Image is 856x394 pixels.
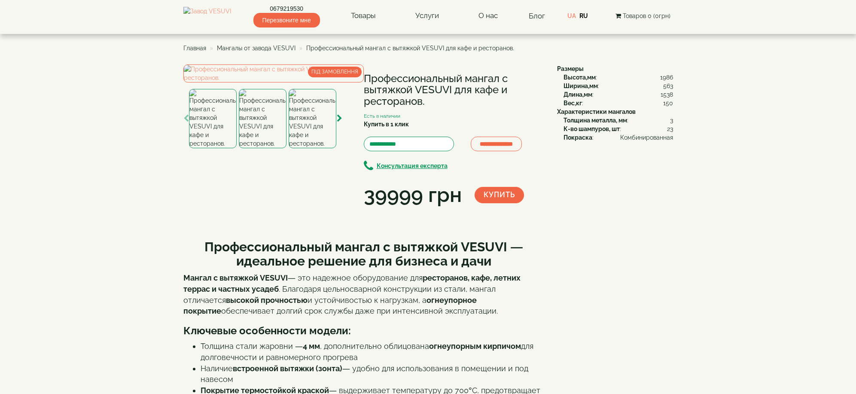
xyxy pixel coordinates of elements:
[613,11,673,21] button: Товаров 0 (0грн)
[667,125,673,133] span: 23
[308,67,362,77] span: ПІД ЗАМОВЛЕННЯ
[342,6,384,26] a: Товары
[564,82,598,89] b: Ширина,мм
[564,125,620,132] b: К-во шампуров, шт
[623,12,670,19] span: Товаров 0 (0грн)
[670,116,673,125] span: 3
[233,364,342,373] strong: встроенной вытяжки (зонта)
[564,99,673,107] div: :
[253,13,320,27] span: Перезвоните мне
[377,162,448,169] b: Консультация експерта
[564,91,592,98] b: Длина,мм
[564,125,673,133] div: :
[183,45,206,52] a: Главная
[564,133,673,142] div: :
[564,100,582,107] b: Вес,кг
[661,90,673,99] span: 1538
[470,6,506,26] a: О нас
[364,73,544,107] h1: Профессиональный мангал с вытяжкой VESUVI для кафе и ресторанов.
[253,4,320,13] a: 0679219530
[564,82,673,90] div: :
[475,187,524,203] button: Купить
[306,45,514,52] span: Профессиональный мангал с вытяжкой VESUVI для кафе и ресторанов.
[564,116,673,125] div: :
[663,82,673,90] span: 563
[564,134,592,141] b: Покраска
[183,273,521,293] strong: ресторанов, кафе, летних террас и частных усадеб
[620,133,673,142] span: Комбинированная
[201,341,544,363] li: Толщина стали жаровни — , дополнительно облицована для долговечности и равномерного прогрева
[564,90,673,99] div: :
[529,12,545,20] a: Блог
[663,99,673,107] span: 150
[183,273,288,282] strong: Мангал с вытяжкой VESUVI
[564,74,596,81] b: Высота,мм
[217,45,295,52] a: Мангалы от завода VESUVI
[303,342,320,351] strong: 4 мм
[579,12,588,19] a: RU
[364,180,462,210] div: 39999 грн
[189,89,237,148] img: Профессиональный мангал с вытяжкой VESUVI для кафе и ресторанов.
[183,7,231,25] img: Завод VESUVI
[183,272,544,317] p: — это надежное оборудование для . Благодаря цельносварной конструкции из стали, мангал отличается...
[564,117,627,124] b: Толщина металла, мм
[289,89,336,148] img: Профессиональный мангал с вытяжкой VESUVI для кафе и ресторанов.
[364,113,400,119] small: Есть в наличии
[557,108,636,115] b: Характеристики мангалов
[429,342,521,351] strong: огнеупорным кирпичом
[183,64,364,82] img: Профессиональный мангал с вытяжкой VESUVI для кафе и ресторанов.
[226,296,308,305] strong: высокой прочностью
[239,89,286,148] img: Профессиональный мангал с вытяжкой VESUVI для кафе и ресторанов.
[567,12,576,19] a: UA
[557,65,584,72] b: Размеры
[204,239,523,269] b: Профессиональный мангал с вытяжкой VESUVI — идеальное решение для бизнеса и дачи
[201,363,544,385] li: Наличие — удобно для использования в помещении и под навесом
[660,73,673,82] span: 1986
[364,120,409,128] label: Купить в 1 клик
[183,324,351,337] b: Ключевые особенности модели:
[564,73,673,82] div: :
[407,6,448,26] a: Услуги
